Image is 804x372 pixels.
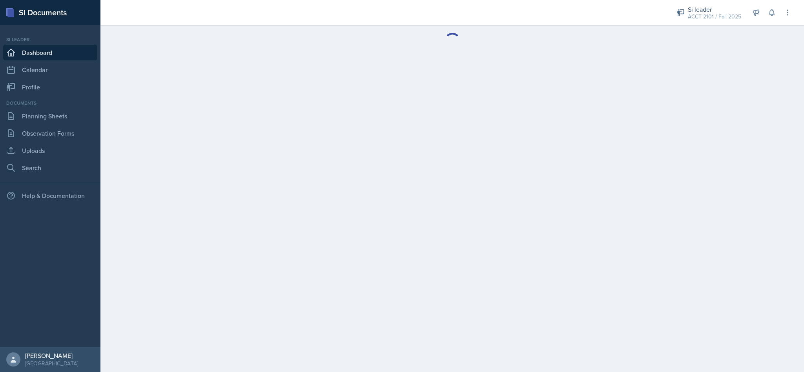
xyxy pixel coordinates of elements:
div: Documents [3,100,97,107]
a: Search [3,160,97,176]
div: [GEOGRAPHIC_DATA] [25,359,78,367]
a: Calendar [3,62,97,78]
a: Uploads [3,143,97,158]
a: Profile [3,79,97,95]
div: [PERSON_NAME] [25,352,78,359]
div: Si leader [688,5,741,14]
div: Si leader [3,36,97,43]
div: ACCT 2101 / Fall 2025 [688,13,741,21]
a: Planning Sheets [3,108,97,124]
a: Dashboard [3,45,97,60]
a: Observation Forms [3,125,97,141]
div: Help & Documentation [3,188,97,203]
